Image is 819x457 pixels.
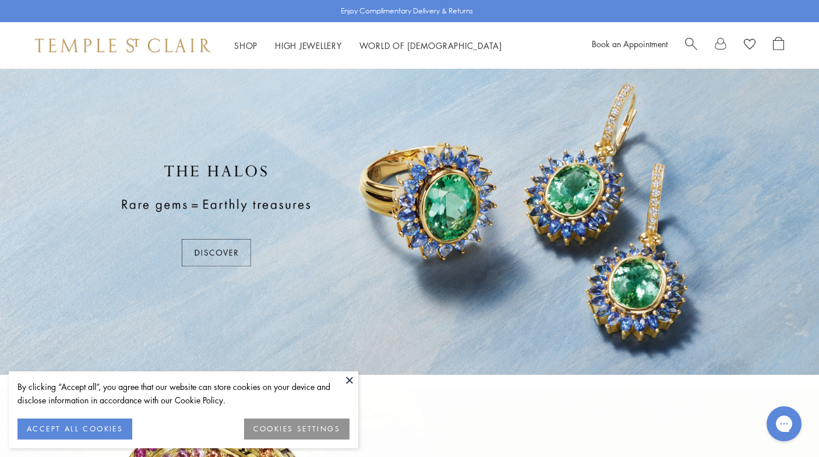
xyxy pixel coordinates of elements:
img: Temple St. Clair [35,38,211,52]
a: ShopShop [234,40,257,51]
a: Open Shopping Bag [773,37,784,54]
a: World of [DEMOGRAPHIC_DATA]World of [DEMOGRAPHIC_DATA] [359,40,502,51]
a: Book an Appointment [592,38,668,50]
p: Enjoy Complimentary Delivery & Returns [341,5,473,17]
a: Search [685,37,697,54]
nav: Main navigation [234,38,502,53]
iframe: Gorgias live chat messenger [761,402,807,445]
a: View Wishlist [744,37,756,54]
button: ACCEPT ALL COOKIES [17,419,132,440]
a: High JewelleryHigh Jewellery [275,40,342,51]
button: COOKIES SETTINGS [244,419,350,440]
div: By clicking “Accept all”, you agree that our website can store cookies on your device and disclos... [17,380,350,407]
